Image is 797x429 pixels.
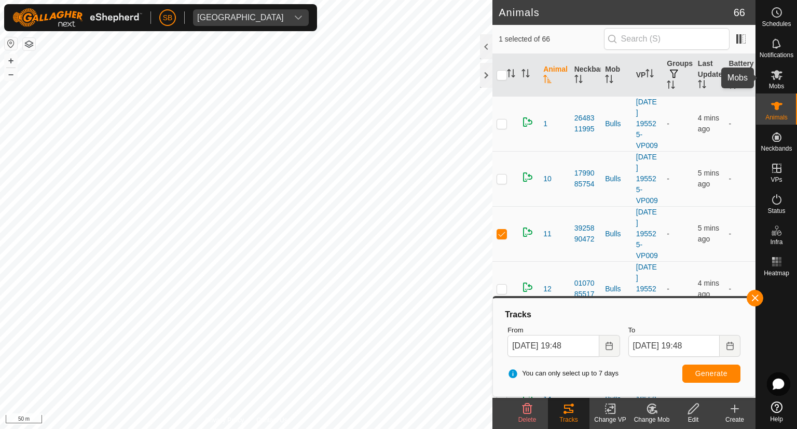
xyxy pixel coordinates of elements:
p-sorticon: Activate to sort [729,82,737,90]
span: You can only select up to 7 days [507,368,619,379]
div: Create [714,415,755,424]
th: Neckband [570,54,601,97]
span: 11 [543,229,552,239]
span: Help [770,416,783,422]
td: - [724,261,755,316]
a: Help [756,397,797,426]
label: From [507,325,620,336]
span: Heatmap [764,270,789,276]
a: Contact Us [256,415,287,425]
td: - [663,151,694,206]
td: - [663,206,694,261]
div: 1799085754 [574,168,597,190]
span: VPs [771,177,782,183]
label: To [628,325,740,336]
a: [DATE] 195525-VP009 [636,98,658,150]
span: Tangihanga station [193,9,288,26]
a: [DATE] 195525-VP009 [636,208,658,260]
p-sorticon: Activate to sort [698,82,706,90]
div: [GEOGRAPHIC_DATA] [197,14,284,22]
p-sorticon: Activate to sort [574,76,583,85]
span: Infra [770,239,782,245]
td: - [663,96,694,151]
div: Edit [672,415,714,424]
p-sorticon: Activate to sort [645,71,654,79]
th: Animal [539,54,570,97]
p-sorticon: Activate to sort [543,76,552,85]
span: 26 Aug 2025, 7:44 pm [698,114,719,133]
button: – [5,68,17,81]
div: Bulls [605,173,628,184]
a: [DATE] 195525-VP009 [636,153,658,205]
div: Change VP [589,415,631,424]
p-sorticon: Activate to sort [605,76,613,85]
span: Notifications [760,52,793,58]
p-sorticon: Activate to sort [667,82,675,90]
button: Generate [682,365,740,383]
span: 26 Aug 2025, 7:43 pm [698,224,719,243]
img: returning on [521,281,534,293]
span: 26 Aug 2025, 7:43 pm [698,169,719,188]
span: Mobs [769,83,784,89]
input: Search (S) [604,28,730,50]
button: Reset Map [5,37,17,50]
div: dropdown trigger [288,9,309,26]
th: VP [632,54,663,97]
img: returning on [521,226,534,238]
th: Battery [724,54,755,97]
img: returning on [521,391,534,404]
button: + [5,55,17,67]
div: 2648311995 [574,113,597,135]
div: Bulls [605,118,628,129]
div: Change Mob [631,415,672,424]
th: Mob [601,54,632,97]
span: 1 [543,118,547,129]
button: Choose Date [599,335,620,357]
span: Schedules [762,21,791,27]
td: - [724,96,755,151]
span: 1 selected of 66 [499,34,603,45]
p-sorticon: Activate to sort [507,71,515,79]
div: Tracks [548,415,589,424]
span: Generate [695,369,727,378]
img: returning on [521,171,534,183]
div: Tracks [503,309,745,321]
div: 3925890472 [574,223,597,245]
a: Privacy Policy [205,415,244,425]
div: 0107085517 [574,278,597,300]
span: SB [163,12,173,23]
span: Delete [518,416,537,423]
td: - [724,151,755,206]
span: 10 [543,173,552,184]
img: Gallagher Logo [12,8,142,27]
button: Map Layers [23,38,35,50]
td: - [663,261,694,316]
a: [DATE] 195525-VP009 [636,263,658,315]
th: Groups [663,54,694,97]
img: returning on [521,116,534,128]
div: Bulls [605,284,628,294]
td: - [724,206,755,261]
h2: Animals [499,6,734,19]
span: 66 [734,5,745,20]
span: Animals [765,114,788,120]
th: Last Updated [694,54,725,97]
span: Status [767,208,785,214]
p-sorticon: Activate to sort [521,71,530,79]
span: Neckbands [761,145,792,152]
span: 12 [543,284,552,294]
span: 26 Aug 2025, 7:44 pm [698,279,719,298]
button: Choose Date [720,335,740,357]
div: Bulls [605,229,628,239]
